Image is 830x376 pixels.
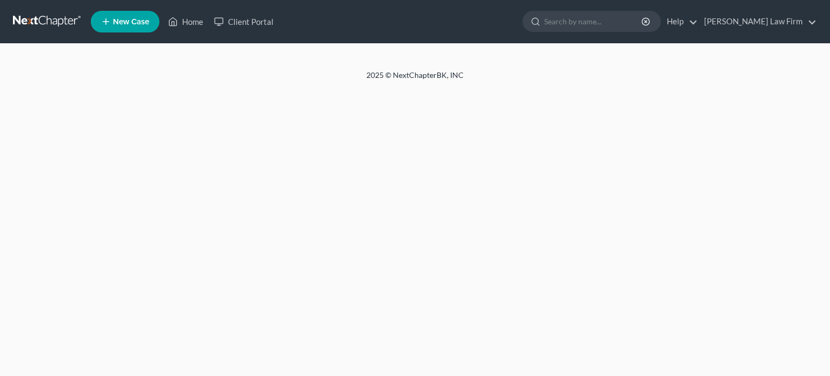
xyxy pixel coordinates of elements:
[699,12,816,31] a: [PERSON_NAME] Law Firm
[113,18,149,26] span: New Case
[661,12,698,31] a: Help
[544,11,643,31] input: Search by name...
[163,12,209,31] a: Home
[209,12,279,31] a: Client Portal
[107,70,723,89] div: 2025 © NextChapterBK, INC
